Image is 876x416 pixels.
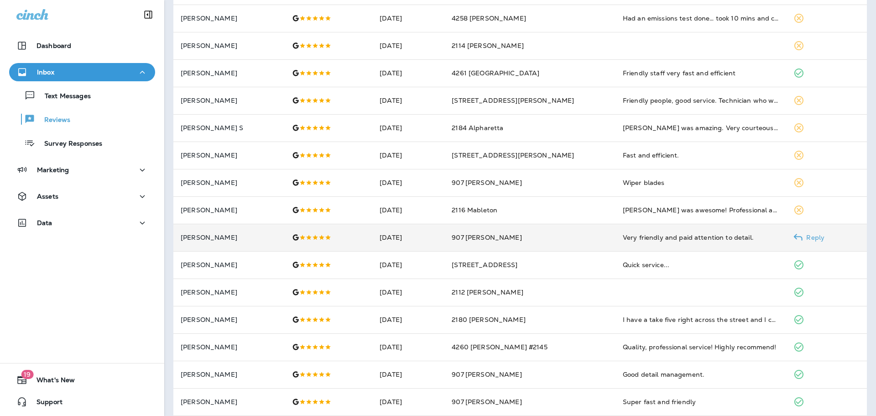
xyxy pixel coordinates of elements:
[452,14,526,22] span: 4258 [PERSON_NAME]
[372,114,444,142] td: [DATE]
[452,206,497,214] span: 2116 Mableton
[372,59,444,87] td: [DATE]
[372,142,444,169] td: [DATE]
[181,234,277,241] p: [PERSON_NAME]
[452,316,526,324] span: 2180 [PERSON_NAME]
[181,289,277,296] p: [PERSON_NAME]
[37,166,69,174] p: Marketing
[452,179,521,187] span: 907 [PERSON_NAME]
[372,251,444,279] td: [DATE]
[623,233,779,242] div: Very friendly and paid attention to detail.
[452,151,574,159] span: [STREET_ADDRESS][PERSON_NAME]
[9,63,155,81] button: Inbox
[35,140,102,148] p: Survey Responses
[37,193,58,200] p: Assets
[623,151,779,160] div: Fast and efficient.
[181,206,277,214] p: [PERSON_NAME]
[36,92,91,101] p: Text Messages
[452,288,523,296] span: 2112 [PERSON_NAME]
[37,219,52,226] p: Data
[181,42,277,49] p: [PERSON_NAME]
[623,342,779,352] div: Quality, professional service! Highly recommend!
[452,261,517,269] span: [STREET_ADDRESS]
[452,124,503,132] span: 2184 Alpharetta
[372,5,444,32] td: [DATE]
[623,397,779,406] div: Super fast and friendly
[372,388,444,416] td: [DATE]
[181,179,277,186] p: [PERSON_NAME]
[623,315,779,324] div: I have a take five right across the street and I come to Jiffy Lube because not only do I like it...
[181,343,277,351] p: [PERSON_NAME]
[35,116,70,125] p: Reviews
[181,261,277,269] p: [PERSON_NAME]
[9,371,155,389] button: 19What's New
[623,260,779,269] div: Quick service...
[181,398,277,405] p: [PERSON_NAME]
[27,376,75,387] span: What's New
[452,370,521,379] span: 907 [PERSON_NAME]
[136,5,161,24] button: Collapse Sidebar
[181,124,277,132] p: [PERSON_NAME] S
[803,234,824,241] p: Reply
[9,187,155,205] button: Assets
[452,343,547,351] span: 4260 [PERSON_NAME] #2145
[9,393,155,411] button: Support
[181,15,277,22] p: [PERSON_NAME]
[452,233,521,242] span: 907 [PERSON_NAME]
[181,97,277,104] p: [PERSON_NAME]
[9,161,155,179] button: Marketing
[181,152,277,159] p: [PERSON_NAME]
[9,37,155,55] button: Dashboard
[372,224,444,251] td: [DATE]
[372,333,444,361] td: [DATE]
[37,68,54,76] p: Inbox
[181,371,277,378] p: [PERSON_NAME]
[372,306,444,333] td: [DATE]
[452,69,539,77] span: 4261 [GEOGRAPHIC_DATA]
[623,178,779,187] div: Wiper blades
[623,68,779,78] div: Friendly staff very fast and efficient
[9,86,155,105] button: Text Messages
[623,96,779,105] div: Friendly people, good service. Technician who worked on my car pointed out a few things that will...
[623,205,779,215] div: Eli was awesome! Professional and great customer service. I didn’t get the name of who changed my...
[372,196,444,224] td: [DATE]
[9,110,155,129] button: Reviews
[372,169,444,196] td: [DATE]
[372,361,444,388] td: [DATE]
[181,316,277,323] p: [PERSON_NAME]
[452,398,521,406] span: 907 [PERSON_NAME]
[372,279,444,306] td: [DATE]
[36,42,71,49] p: Dashboard
[623,370,779,379] div: Good detail management.
[181,69,277,77] p: [PERSON_NAME]
[623,123,779,132] div: Robert was amazing. Very courteous and efficient. The entire process went very smoothly. This pla...
[372,87,444,114] td: [DATE]
[452,96,574,105] span: [STREET_ADDRESS][PERSON_NAME]
[372,32,444,59] td: [DATE]
[27,398,63,409] span: Support
[9,133,155,153] button: Survey Responses
[9,214,155,232] button: Data
[452,42,524,50] span: 2114 [PERSON_NAME]
[21,370,33,379] span: 19
[623,14,779,23] div: Had an emissions test done… took 10 mins and cost 25 … Very friendly and respectful. They provide...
